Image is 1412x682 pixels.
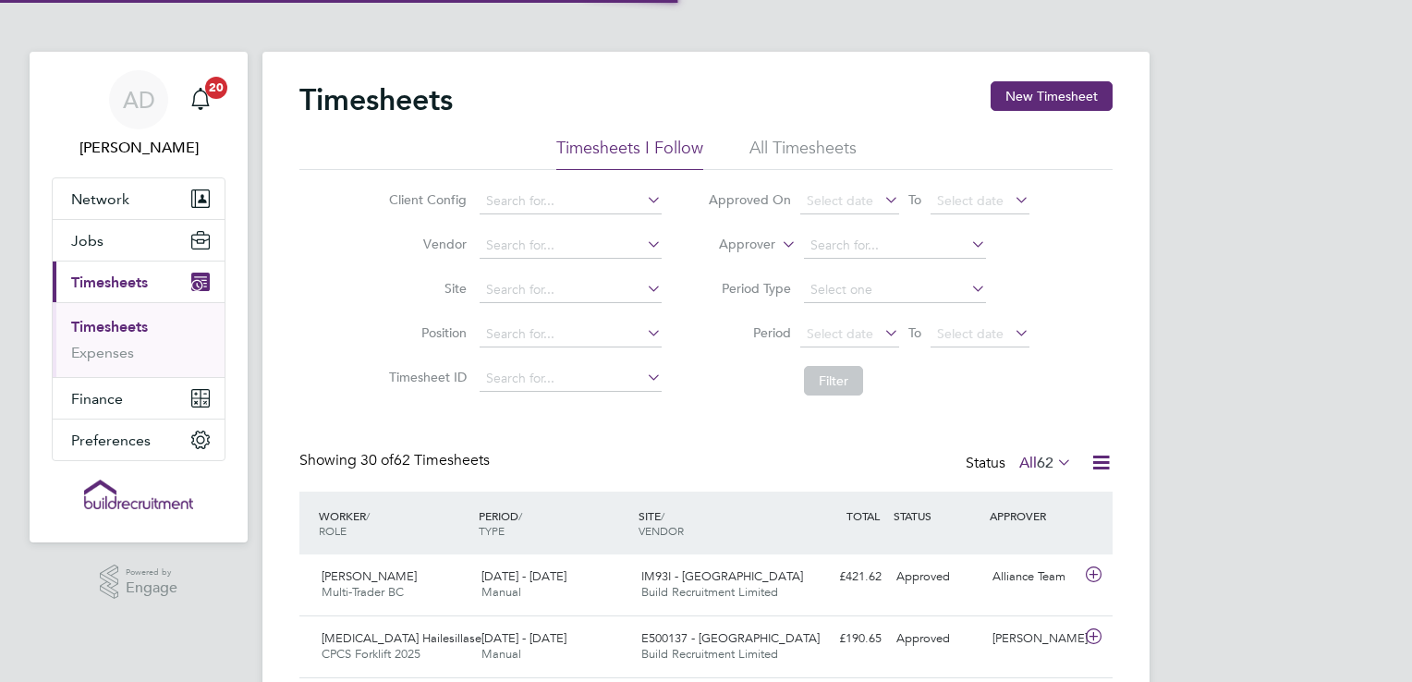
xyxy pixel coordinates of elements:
[480,277,662,303] input: Search for...
[480,322,662,347] input: Search for...
[480,189,662,214] input: Search for...
[319,523,347,538] span: ROLE
[889,624,985,654] div: Approved
[52,480,225,509] a: Go to home page
[481,646,521,662] span: Manual
[889,562,985,592] div: Approved
[903,188,927,212] span: To
[708,280,791,297] label: Period Type
[71,390,123,408] span: Finance
[793,562,889,592] div: £421.62
[991,81,1113,111] button: New Timesheet
[53,220,225,261] button: Jobs
[383,369,467,385] label: Timesheet ID
[804,366,863,396] button: Filter
[52,70,225,159] a: AD[PERSON_NAME]
[846,508,880,523] span: TOTAL
[383,191,467,208] label: Client Config
[937,192,1004,209] span: Select date
[126,565,177,580] span: Powered by
[366,508,370,523] span: /
[807,325,873,342] span: Select date
[322,584,404,600] span: Multi-Trader BC
[479,523,505,538] span: TYPE
[322,630,481,646] span: [MEDICAL_DATA] Hailesillase
[807,192,873,209] span: Select date
[299,451,493,470] div: Showing
[481,630,566,646] span: [DATE] - [DATE]
[708,191,791,208] label: Approved On
[749,137,857,170] li: All Timesheets
[480,233,662,259] input: Search for...
[205,77,227,99] span: 20
[71,318,148,335] a: Timesheets
[71,274,148,291] span: Timesheets
[360,451,490,469] span: 62 Timesheets
[71,232,103,250] span: Jobs
[481,584,521,600] span: Manual
[383,236,467,252] label: Vendor
[793,624,889,654] div: £190.65
[53,378,225,419] button: Finance
[53,178,225,219] button: Network
[360,451,394,469] span: 30 of
[639,523,684,538] span: VENDOR
[322,568,417,584] span: [PERSON_NAME]
[481,568,566,584] span: [DATE] - [DATE]
[322,646,420,662] span: CPCS Forklift 2025
[804,233,986,259] input: Search for...
[966,451,1076,477] div: Status
[314,499,474,547] div: WORKER
[634,499,794,547] div: SITE
[1037,454,1053,472] span: 62
[556,137,703,170] li: Timesheets I Follow
[182,70,219,129] a: 20
[71,190,129,208] span: Network
[53,420,225,460] button: Preferences
[985,499,1081,532] div: APPROVER
[71,344,134,361] a: Expenses
[123,88,155,112] span: AD
[641,568,803,584] span: IM93I - [GEOGRAPHIC_DATA]
[1019,454,1072,472] label: All
[708,324,791,341] label: Period
[71,432,151,449] span: Preferences
[52,137,225,159] span: Aaron Dawson
[383,324,467,341] label: Position
[383,280,467,297] label: Site
[641,630,820,646] span: E500137 - [GEOGRAPHIC_DATA]
[100,565,178,600] a: Powered byEngage
[641,584,778,600] span: Build Recruitment Limited
[299,81,453,118] h2: Timesheets
[889,499,985,532] div: STATUS
[518,508,522,523] span: /
[126,580,177,596] span: Engage
[985,562,1081,592] div: Alliance Team
[474,499,634,547] div: PERIOD
[53,302,225,377] div: Timesheets
[804,277,986,303] input: Select one
[937,325,1004,342] span: Select date
[985,624,1081,654] div: [PERSON_NAME]
[903,321,927,345] span: To
[30,52,248,542] nav: Main navigation
[84,480,193,509] img: buildrec-logo-retina.png
[53,262,225,302] button: Timesheets
[480,366,662,392] input: Search for...
[661,508,664,523] span: /
[641,646,778,662] span: Build Recruitment Limited
[692,236,775,254] label: Approver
